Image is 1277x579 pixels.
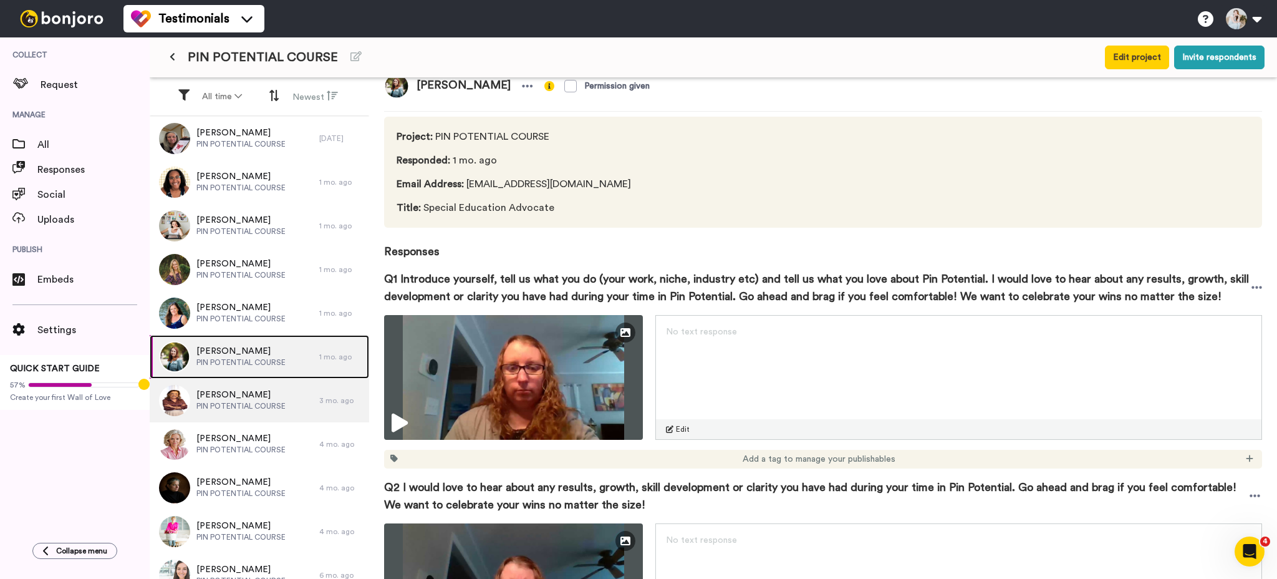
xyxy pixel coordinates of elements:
[196,401,286,411] span: PIN POTENTIAL COURSE
[10,392,140,402] span: Create your first Wall of Love
[196,170,286,183] span: [PERSON_NAME]
[397,153,660,168] span: 1 mo. ago
[37,212,150,227] span: Uploads
[196,214,286,226] span: [PERSON_NAME]
[159,429,190,460] img: 52daa714-f8a1-4e3f-afdd-d1219d9ddeab.png
[397,129,660,144] span: PIN POTENTIAL COURSE
[150,117,369,160] a: [PERSON_NAME]PIN POTENTIAL COURSE[DATE]
[397,200,660,215] span: Special Education Advocate
[397,155,450,165] span: Responded :
[159,341,190,372] img: f11fcd46-4b71-4311-8511-1e4040adf36f.jpeg
[397,203,421,213] span: Title :
[285,85,345,109] button: Newest
[196,183,286,193] span: PIN POTENTIAL COURSE
[150,422,369,466] a: [PERSON_NAME]PIN POTENTIAL COURSE4 mo. ago
[196,301,286,314] span: [PERSON_NAME]
[159,123,190,154] img: af6fb907-4e4d-430c-95e1-b0fb1b6761c5.jpeg
[158,10,229,27] span: Testimonials
[319,308,363,318] div: 1 mo. ago
[159,472,190,504] img: 3832ab74-9b63-4bf7-a4db-44e33e741550.jpeg
[159,254,190,285] img: f3770117-e843-47c8-84ec-d4e991ec5c18.png
[584,80,650,92] div: Permission given
[319,265,363,275] div: 1 mo. ago
[384,270,1251,305] span: Q1 Introduce yourself, tell us what you do (your work, niche, industry etc) and tell us what you ...
[544,81,554,91] img: info-yellow.svg
[384,479,1248,513] span: Q2 I would love to hear about any results, growth, skill development or clarity you have had duri...
[743,453,895,465] span: Add a tag to manage your publishables
[138,379,150,390] div: Tooltip anchor
[188,49,338,66] span: PIN POTENTIAL COURSE
[150,379,369,422] a: [PERSON_NAME]PIN POTENTIAL COURSE3 mo. ago
[319,483,363,493] div: 4 mo. ago
[150,248,369,291] a: [PERSON_NAME]PIN POTENTIAL COURSE1 mo. ago
[150,204,369,248] a: [PERSON_NAME]PIN POTENTIAL COURSE1 mo. ago
[196,489,286,499] span: PIN POTENTIAL COURSE
[159,210,190,241] img: 1dbd9cde-0e11-4fb5-9b96-fc7d96deb925.jpeg
[1260,537,1270,547] span: 4
[1235,537,1265,567] iframe: Intercom live chat
[159,516,190,547] img: da0da98c-5699-48d6-8b49-69972a259902.jpeg
[196,432,286,445] span: [PERSON_NAME]
[41,77,150,92] span: Request
[196,270,286,280] span: PIN POTENTIAL COURSE
[150,466,369,510] a: [PERSON_NAME]PIN POTENTIAL COURSE4 mo. ago
[10,380,26,390] span: 57%
[196,563,286,576] span: [PERSON_NAME]
[159,298,190,329] img: 261d3ba1-66a3-44e3-8226-9929a4e4e69e.jpeg
[150,291,369,335] a: [PERSON_NAME]PIN POTENTIAL COURSE1 mo. ago
[319,396,363,406] div: 3 mo. ago
[10,364,100,373] span: QUICK START GUIDE
[37,187,150,202] span: Social
[397,179,464,189] span: Email Address :
[666,536,737,545] span: No text response
[666,328,737,336] span: No text response
[159,385,190,416] img: 7148a9af-eaa4-46f0-8175-82ec91f49576.png
[409,74,518,99] span: [PERSON_NAME]
[676,424,690,434] span: Edit
[1174,46,1265,69] button: Invite respondents
[32,543,117,559] button: Collapse menu
[56,546,107,556] span: Collapse menu
[319,134,363,144] div: [DATE]
[384,74,409,99] img: f11fcd46-4b71-4311-8511-1e4040adf36f.jpeg
[150,160,369,204] a: [PERSON_NAME]PIN POTENTIAL COURSE1 mo. ago
[37,272,150,287] span: Embeds
[196,345,286,358] span: [PERSON_NAME]
[15,10,108,27] img: bj-logo-header-white.svg
[397,177,660,192] span: [EMAIL_ADDRESS][DOMAIN_NAME]
[196,532,286,542] span: PIN POTENTIAL COURSE
[319,439,363,449] div: 4 mo. ago
[319,177,363,187] div: 1 mo. ago
[159,167,190,198] img: ca4a4349-63ac-4795-af8f-fd1b93b4589d.jpeg
[196,139,286,149] span: PIN POTENTIAL COURSE
[131,9,151,29] img: tm-color.svg
[196,445,286,455] span: PIN POTENTIAL COURSE
[196,389,286,401] span: [PERSON_NAME]
[37,162,150,177] span: Responses
[37,137,150,152] span: All
[196,358,286,367] span: PIN POTENTIAL COURSE
[196,520,286,532] span: [PERSON_NAME]
[196,226,286,236] span: PIN POTENTIAL COURSE
[319,527,363,537] div: 4 mo. ago
[195,85,249,108] button: All time
[37,323,150,338] span: Settings
[319,221,363,231] div: 1 mo. ago
[397,132,433,142] span: Project :
[150,510,369,553] a: [PERSON_NAME]PIN POTENTIAL COURSE4 mo. ago
[196,258,286,270] span: [PERSON_NAME]
[319,352,363,362] div: 1 mo. ago
[196,314,286,324] span: PIN POTENTIAL COURSE
[150,335,369,379] a: [PERSON_NAME]PIN POTENTIAL COURSE1 mo. ago
[1105,46,1169,69] button: Edit project
[196,127,286,139] span: [PERSON_NAME]
[196,476,286,489] span: [PERSON_NAME]
[384,315,643,440] img: fa04b761-dc67-4c3f-91fd-e2d3c2d37e4a-thumbnail_full-1754337321.jpg
[384,228,1262,260] span: Responses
